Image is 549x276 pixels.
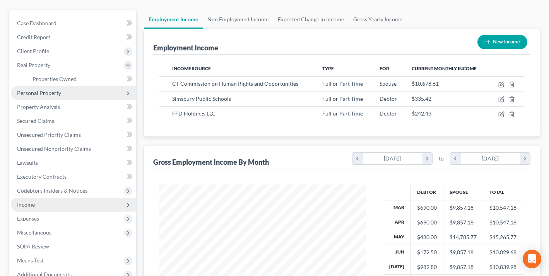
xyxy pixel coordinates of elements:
span: $10,678.61 [412,80,439,87]
div: [DATE] [363,153,422,164]
a: Lawsuits [11,156,136,170]
a: Employment Income [144,10,203,29]
span: For [380,66,389,71]
i: chevron_right [422,153,432,164]
th: Spouse [443,185,483,200]
span: Expenses [17,215,39,222]
span: Full or Part Time [322,95,363,102]
span: Simsbury Public Schools [172,95,231,102]
span: Personal Property [17,90,61,96]
span: FFD Holdings LLC [172,110,215,117]
span: Real Property [17,62,50,68]
span: Client Profile [17,48,49,54]
span: Income [17,201,35,208]
div: Gross Employment Income By Month [153,157,269,167]
i: chevron_left [450,153,461,164]
a: Properties Owned [26,72,136,86]
i: chevron_left [352,153,363,164]
th: Debtor [410,185,443,200]
a: Unsecured Nonpriority Claims [11,142,136,156]
div: $690.00 [417,204,437,212]
div: $9,857.18 [450,263,477,271]
button: New Income [477,35,527,49]
span: to [439,155,444,162]
span: Codebtors Insiders & Notices [17,187,87,194]
a: Expected Change in Income [273,10,349,29]
a: Case Dashboard [11,16,136,30]
span: Executory Contracts [17,173,67,180]
span: Credit Report [17,34,50,40]
span: $335.42 [412,95,431,102]
div: [DATE] [461,153,520,164]
a: Secured Claims [11,114,136,128]
a: Executory Contracts [11,170,136,184]
span: Full or Part Time [322,80,363,87]
span: Type [322,66,334,71]
div: $9,857.18 [450,219,477,226]
span: Lawsuits [17,159,38,166]
span: Income Source [172,66,211,71]
span: Full or Part Time [322,110,363,117]
span: Unsecured Nonpriority Claims [17,145,91,152]
span: Means Test [17,257,44,264]
span: Secured Claims [17,117,54,124]
td: $15,265.77 [483,230,523,245]
span: Property Analysis [17,103,60,110]
span: Properties Owned [32,76,77,82]
th: May [383,230,411,245]
td: $10,547.18 [483,200,523,215]
a: Property Analysis [11,100,136,114]
div: $14,785.77 [450,233,477,241]
span: Case Dashboard [17,20,56,26]
th: Total [483,185,523,200]
span: Current Monthly Income [412,66,477,71]
th: Mar [383,200,411,215]
td: $10,839.98 [483,260,523,274]
div: $172.50 [417,248,437,256]
span: Unsecured Priority Claims [17,131,81,138]
a: Credit Report [11,30,136,44]
span: SOFA Review [17,243,49,250]
div: $9,857.18 [450,248,477,256]
div: $982.80 [417,263,437,271]
span: Spouse [380,80,397,87]
div: $9,857.18 [450,204,477,212]
span: Debtor [380,95,397,102]
i: chevron_right [520,153,530,164]
td: $10,547.18 [483,215,523,230]
a: SOFA Review [11,240,136,254]
span: Debtor [380,110,397,117]
span: Miscellaneous [17,229,51,236]
div: Employment Income [153,43,218,52]
td: $10,029.68 [483,245,523,260]
div: Open Intercom Messenger [523,250,541,268]
th: Jun [383,245,411,260]
div: $690.00 [417,219,437,226]
th: Apr [383,215,411,230]
span: CT Commission on Human Rights and Opportunities [172,80,298,87]
a: Gross Yearly Income [349,10,407,29]
th: [DATE] [383,260,411,274]
a: Non Employment Income [203,10,273,29]
div: $480.00 [417,233,437,241]
span: $242.43 [412,110,431,117]
a: Unsecured Priority Claims [11,128,136,142]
